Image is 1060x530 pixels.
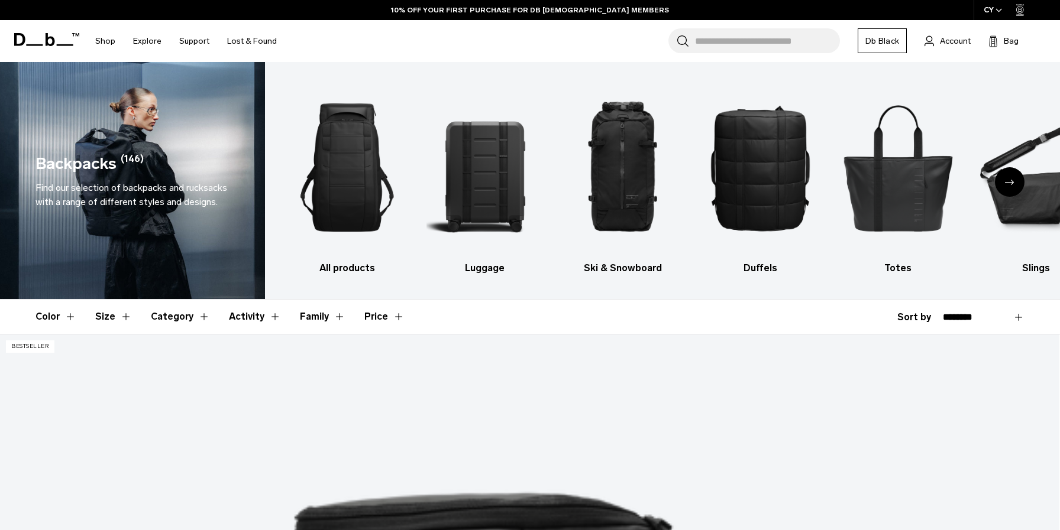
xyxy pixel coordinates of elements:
[702,80,819,255] img: Db
[95,300,132,334] button: Toggle Filter
[702,80,819,275] li: 4 / 10
[426,80,544,255] img: Db
[86,20,286,62] nav: Main Navigation
[988,34,1019,48] button: Bag
[121,152,144,176] span: (146)
[289,80,406,275] a: Db All products
[839,80,956,255] img: Db
[426,80,544,275] a: Db Luggage
[151,300,210,334] button: Toggle Filter
[564,80,681,255] img: Db
[702,80,819,275] a: Db Duffels
[289,261,406,275] h3: All products
[6,340,54,353] p: Bestseller
[426,261,544,275] h3: Luggage
[564,80,681,275] a: Db Ski & Snowboard
[995,167,1025,197] div: Next slide
[95,20,115,62] a: Shop
[940,35,971,47] span: Account
[839,80,956,275] a: Db Totes
[925,34,971,48] a: Account
[564,261,681,275] h3: Ski & Snowboard
[564,80,681,275] li: 3 / 10
[839,80,956,275] li: 5 / 10
[289,80,406,255] img: Db
[229,300,281,334] button: Toggle Filter
[426,80,544,275] li: 2 / 10
[839,261,956,275] h3: Totes
[391,5,669,15] a: 10% OFF YOUR FIRST PURCHASE FOR DB [DEMOGRAPHIC_DATA] MEMBERS
[35,152,117,176] h1: Backpacks
[364,300,405,334] button: Toggle Price
[702,261,819,275] h3: Duffels
[227,20,277,62] a: Lost & Found
[289,80,406,275] li: 1 / 10
[35,300,76,334] button: Toggle Filter
[35,182,227,207] span: Find our selection of backpacks and rucksacks with a range of different styles and designs.
[1004,35,1019,47] span: Bag
[133,20,161,62] a: Explore
[179,20,209,62] a: Support
[858,28,907,53] a: Db Black
[300,300,345,334] button: Toggle Filter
